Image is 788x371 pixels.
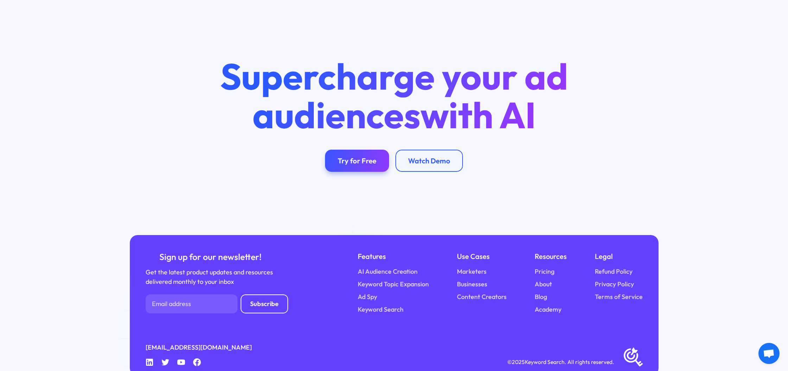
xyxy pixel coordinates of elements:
a: Terms of Service [595,292,643,301]
a: AI Audience Creation [358,267,418,276]
div: Watch Demo [408,156,450,165]
div: Legal [595,251,643,262]
a: Watch Demo [395,150,463,172]
input: Email address [146,294,237,313]
div: Get the latest product updates and resources delivered monthly to your inbox [146,267,275,286]
a: Try for Free [325,150,389,172]
form: Newsletter Form [146,294,288,313]
div: © Keyword Search. All rights reserved. [507,358,614,366]
a: Blog [535,292,547,301]
a: Content Creators [457,292,507,301]
div: Features [358,251,429,262]
a: Refund Policy [595,267,633,276]
div: Sign up for our newsletter! [146,251,275,263]
span: with AI [420,92,536,138]
a: Academy [535,305,561,314]
a: Privacy Policy [595,279,634,289]
div: Open chat [758,343,780,364]
div: Use Cases [457,251,507,262]
a: Marketers [457,267,487,276]
div: Resources [535,251,567,262]
a: Keyword Topic Expansion [358,279,429,289]
a: Ad Spy [358,292,377,301]
a: Keyword Search [358,305,403,314]
input: Subscribe [241,294,288,313]
span: 2025 [512,358,525,365]
h2: Supercharge your ad audiences [204,57,584,134]
a: Pricing [535,267,554,276]
a: [EMAIL_ADDRESS][DOMAIN_NAME] [146,343,252,352]
div: Try for Free [338,156,376,165]
a: About [535,279,552,289]
a: Businesses [457,279,487,289]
